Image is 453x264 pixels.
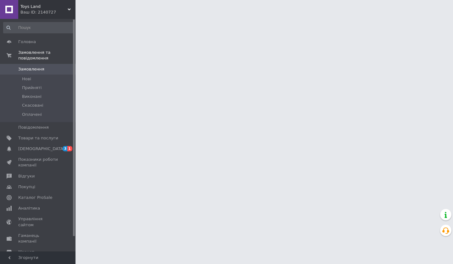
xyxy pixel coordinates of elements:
span: Покупці [18,184,35,190]
span: 1 [67,146,72,151]
span: Замовлення [18,66,44,72]
span: Показники роботи компанії [18,157,58,168]
span: Оплачені [22,112,42,117]
span: 3 [63,146,68,151]
span: Гаманець компанії [18,233,58,244]
span: Каталог ProSale [18,195,52,200]
span: Відгуки [18,173,35,179]
span: Замовлення та повідомлення [18,50,75,61]
input: Пошук [3,22,74,33]
span: Управління сайтом [18,216,58,227]
span: Товари та послуги [18,135,58,141]
span: Повідомлення [18,125,49,130]
span: Аналітика [18,205,40,211]
span: Скасовані [22,103,43,108]
span: [DEMOGRAPHIC_DATA] [18,146,65,152]
span: Маркет [18,249,34,255]
span: Нові [22,76,31,82]
span: Toys Land [20,4,68,9]
span: Головна [18,39,36,45]
span: Прийняті [22,85,42,91]
span: Виконані [22,94,42,99]
div: Ваш ID: 2140727 [20,9,75,15]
